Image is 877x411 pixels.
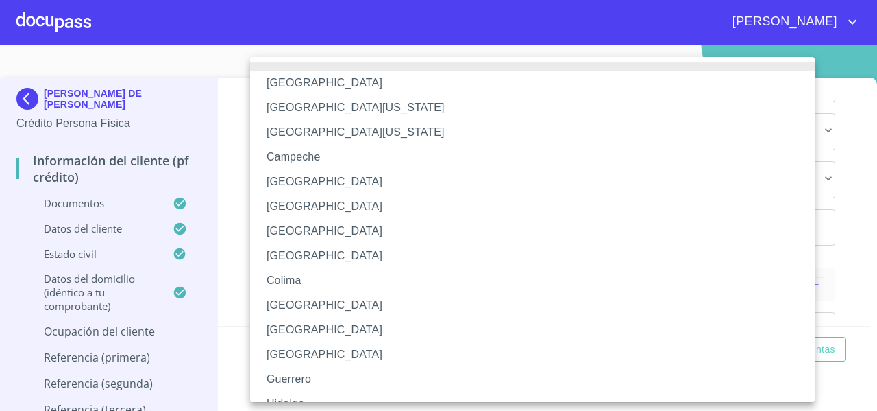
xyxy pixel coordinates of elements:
[250,318,825,342] li: [GEOGRAPHIC_DATA]
[250,71,825,95] li: [GEOGRAPHIC_DATA]
[250,194,825,219] li: [GEOGRAPHIC_DATA]
[250,145,825,169] li: Campeche
[250,219,825,244] li: [GEOGRAPHIC_DATA]
[250,95,825,120] li: [GEOGRAPHIC_DATA][US_STATE]
[250,244,825,268] li: [GEOGRAPHIC_DATA]
[250,268,825,293] li: Colima
[250,293,825,318] li: [GEOGRAPHIC_DATA]
[250,120,825,145] li: [GEOGRAPHIC_DATA][US_STATE]
[250,169,825,194] li: [GEOGRAPHIC_DATA]
[250,367,825,392] li: Guerrero
[250,342,825,367] li: [GEOGRAPHIC_DATA]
